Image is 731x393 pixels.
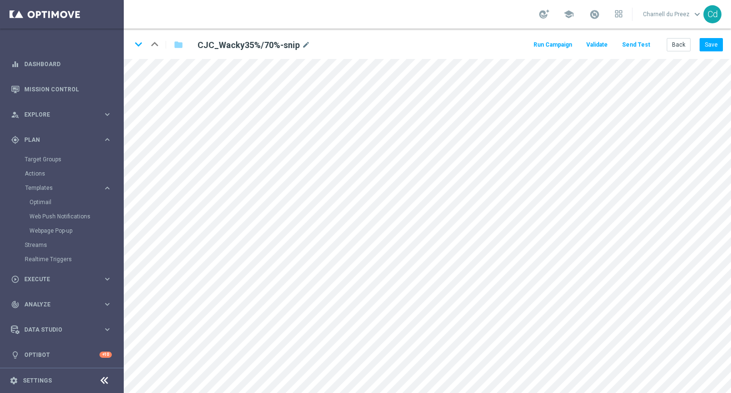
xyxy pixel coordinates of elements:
div: Analyze [11,300,103,309]
button: Save [700,38,723,51]
a: Settings [23,378,52,383]
button: gps_fixed Plan keyboard_arrow_right [10,136,112,144]
div: +10 [99,352,112,358]
button: Mission Control [10,86,112,93]
div: Dashboard [11,51,112,77]
span: Templates [25,185,93,191]
button: play_circle_outline Execute keyboard_arrow_right [10,275,112,283]
span: Validate [586,41,608,48]
i: equalizer [11,60,20,69]
a: Optibot [24,342,99,367]
span: Analyze [24,302,103,307]
a: Web Push Notifications [30,213,99,220]
div: Plan [11,136,103,144]
i: keyboard_arrow_right [103,135,112,144]
h2: CJC_Wacky35%/70%-snip [198,39,300,51]
i: mode_edit [302,39,310,51]
button: Templates keyboard_arrow_right [25,184,112,192]
i: keyboard_arrow_right [103,275,112,284]
i: keyboard_arrow_right [103,110,112,119]
button: Send Test [621,39,652,51]
span: keyboard_arrow_down [692,9,702,20]
button: person_search Explore keyboard_arrow_right [10,111,112,118]
span: Data Studio [24,327,103,333]
div: Templates [25,181,123,238]
div: Data Studio [11,325,103,334]
div: Execute [11,275,103,284]
i: lightbulb [11,351,20,359]
a: Mission Control [24,77,112,102]
i: gps_fixed [11,136,20,144]
div: Streams [25,238,123,252]
button: track_changes Analyze keyboard_arrow_right [10,301,112,308]
div: Cd [703,5,721,23]
button: Back [667,38,691,51]
a: Realtime Triggers [25,255,99,263]
i: settings [10,376,18,385]
i: keyboard_arrow_down [131,37,146,51]
button: Run Campaign [532,39,573,51]
i: keyboard_arrow_right [103,325,112,334]
a: Webpage Pop-up [30,227,99,235]
a: Actions [25,170,99,177]
div: Explore [11,110,103,119]
div: Templates [25,185,103,191]
div: Optibot [11,342,112,367]
i: person_search [11,110,20,119]
span: school [563,9,574,20]
button: lightbulb Optibot +10 [10,351,112,359]
button: Data Studio keyboard_arrow_right [10,326,112,334]
i: track_changes [11,300,20,309]
i: keyboard_arrow_right [103,300,112,309]
div: Optimail [30,195,123,209]
div: Webpage Pop-up [30,224,123,238]
a: Dashboard [24,51,112,77]
div: Realtime Triggers [25,252,123,266]
div: Web Push Notifications [30,209,123,224]
button: Validate [585,39,609,51]
i: play_circle_outline [11,275,20,284]
i: folder [174,39,183,50]
a: Target Groups [25,156,99,163]
span: Execute [24,276,103,282]
i: keyboard_arrow_right [103,184,112,193]
span: Plan [24,137,103,143]
div: Target Groups [25,152,123,167]
div: Actions [25,167,123,181]
a: Streams [25,241,99,249]
span: Explore [24,112,103,118]
a: Charnell du Preezkeyboard_arrow_down [642,7,703,21]
button: folder [173,37,184,52]
div: Mission Control [11,77,112,102]
button: equalizer Dashboard [10,60,112,68]
a: Optimail [30,198,99,206]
